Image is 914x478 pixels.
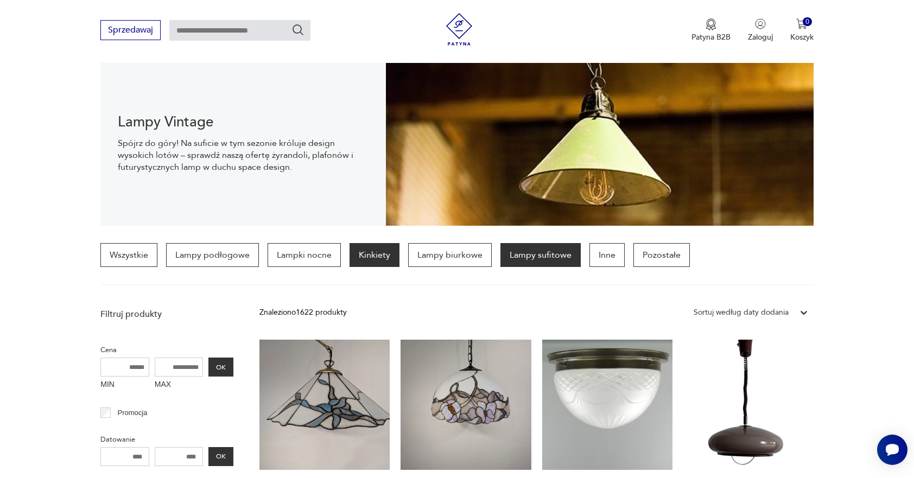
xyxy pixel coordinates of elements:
a: Lampy podłogowe [166,243,259,267]
iframe: Smartsupp widget button [877,435,907,465]
p: Spójrz do góry! Na suficie w tym sezonie króluje design wysokich lotów – sprawdź naszą ofertę żyr... [118,137,368,173]
img: Ikona koszyka [796,18,807,29]
a: Ikona medaluPatyna B2B [691,18,731,42]
img: Lampy sufitowe w stylu vintage [386,63,814,226]
button: Sprzedawaj [100,20,161,40]
a: Lampki nocne [268,243,341,267]
a: Inne [589,243,625,267]
a: Lampy sufitowe [500,243,581,267]
img: Ikonka użytkownika [755,18,766,29]
p: Filtruj produkty [100,308,233,320]
p: Cena [100,344,233,356]
div: 0 [803,17,812,27]
button: Zaloguj [748,18,773,42]
label: MIN [100,377,149,394]
p: Patyna B2B [691,32,731,42]
img: Patyna - sklep z meblami i dekoracjami vintage [443,13,475,46]
a: Kinkiety [350,243,399,267]
div: Sortuj według daty dodania [694,307,789,318]
p: Datowanie [100,434,233,445]
div: Znaleziono 1622 produkty [259,307,347,318]
a: Pozostałe [633,243,690,267]
p: Zaloguj [748,32,773,42]
button: OK [208,358,233,377]
a: Wszystkie [100,243,157,267]
img: Ikona medalu [706,18,716,30]
h1: Lampy Vintage [118,116,368,129]
p: Koszyk [790,32,814,42]
button: Patyna B2B [691,18,731,42]
p: Promocja [117,407,147,419]
label: MAX [155,377,204,394]
a: Sprzedawaj [100,27,161,35]
button: OK [208,447,233,466]
button: Szukaj [291,23,304,36]
a: Lampy biurkowe [408,243,492,267]
button: 0Koszyk [790,18,814,42]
